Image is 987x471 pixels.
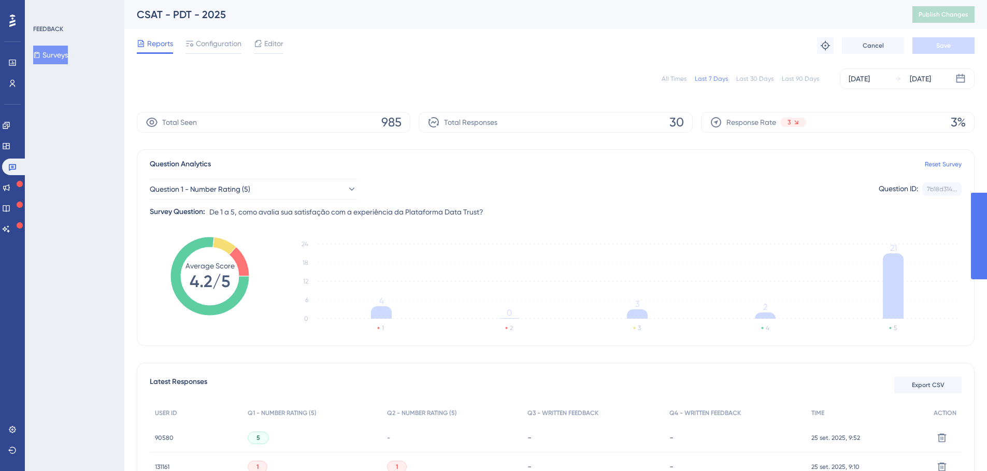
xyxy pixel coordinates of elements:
[863,41,884,50] span: Cancel
[782,75,819,83] div: Last 90 Days
[527,409,598,417] span: Q3 - WRITTEN FEEDBACK
[209,206,483,218] span: De 1 a 5, como avalia sua satisfação com a experiência da Plataforma Data Trust?
[256,463,259,471] span: 1
[162,116,197,129] span: Total Seen
[444,116,497,129] span: Total Responses
[305,296,308,304] tspan: 6
[927,185,957,193] div: 7b18d314...
[662,75,686,83] div: All Times
[842,37,904,54] button: Cancel
[137,7,886,22] div: CSAT - PDT - 2025
[196,37,241,50] span: Configuration
[788,118,791,126] span: 3
[147,37,173,50] span: Reports
[387,434,390,442] span: -
[379,296,384,306] tspan: 4
[912,381,945,389] span: Export CSV
[185,262,235,270] tspan: Average Score
[951,114,966,131] span: 3%
[849,73,870,85] div: [DATE]
[811,409,824,417] span: TIME
[726,116,776,129] span: Response Rate
[811,434,860,442] span: 25 set. 2025, 9:52
[303,259,308,266] tspan: 18
[155,463,169,471] span: 131161
[934,409,956,417] span: ACTION
[150,376,207,394] span: Latest Responses
[150,183,250,195] span: Question 1 - Number Rating (5)
[766,324,769,332] text: 4
[396,463,398,471] span: 1
[638,324,641,332] text: 3
[894,377,962,393] button: Export CSV
[890,243,897,253] tspan: 21
[33,25,63,33] div: FEEDBACK
[381,114,402,131] span: 985
[190,272,230,291] tspan: 4.2/5
[919,10,968,19] span: Publish Changes
[387,409,457,417] span: Q2 - NUMBER RATING (5)
[695,75,728,83] div: Last 7 Days
[527,433,659,443] div: -
[150,206,205,218] div: Survey Question:
[811,463,860,471] span: 25 set. 2025, 9:10
[669,409,741,417] span: Q4 - WRITTEN FEEDBACK
[936,41,951,50] span: Save
[150,179,357,199] button: Question 1 - Number Rating (5)
[150,158,211,170] span: Question Analytics
[669,114,684,131] span: 30
[669,433,801,443] div: -
[33,46,68,64] button: Surveys
[943,430,975,461] iframe: UserGuiding AI Assistant Launcher
[264,37,283,50] span: Editor
[382,324,384,332] text: 1
[507,308,512,318] tspan: 0
[910,73,931,85] div: [DATE]
[736,75,774,83] div: Last 30 Days
[155,434,174,442] span: 90580
[155,409,177,417] span: USER ID
[303,278,308,285] tspan: 12
[879,182,918,196] div: Question ID:
[510,324,513,332] text: 2
[304,315,308,322] tspan: 0
[925,160,962,168] a: Reset Survey
[763,302,767,312] tspan: 2
[256,434,260,442] span: 5
[302,240,308,248] tspan: 24
[635,299,639,309] tspan: 3
[894,324,897,332] text: 5
[912,6,975,23] button: Publish Changes
[912,37,975,54] button: Save
[248,409,317,417] span: Q1 - NUMBER RATING (5)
